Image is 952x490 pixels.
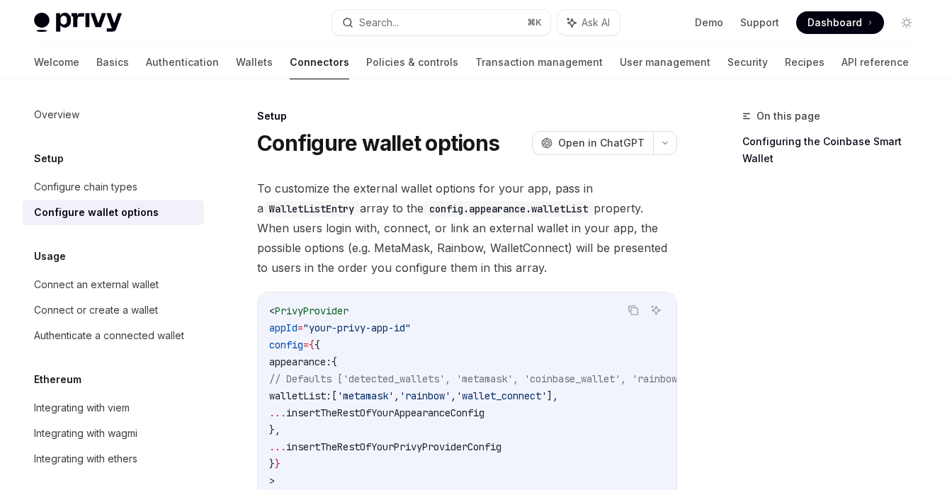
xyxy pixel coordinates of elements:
[547,389,558,402] span: ],
[34,45,79,79] a: Welcome
[269,372,790,385] span: // Defaults ['detected_wallets', 'metamask', 'coinbase_wallet', 'rainbow', 'wallet_connect']
[34,13,122,33] img: light logo
[257,178,677,278] span: To customize the external wallet options for your app, pass in a array to the property. When user...
[34,204,159,221] div: Configure wallet options
[331,355,337,368] span: {
[399,389,450,402] span: 'rainbow'
[34,178,137,195] div: Configure chain types
[34,276,159,293] div: Connect an external wallet
[269,355,331,368] span: appearance:
[785,45,824,79] a: Recipes
[475,45,603,79] a: Transaction management
[34,150,64,167] h5: Setup
[275,457,280,470] span: }
[34,106,79,123] div: Overview
[34,248,66,265] h5: Usage
[286,440,501,453] span: insertTheRestOfYourPrivyProviderConfig
[331,389,337,402] span: [
[303,321,411,334] span: "your-privy-app-id"
[695,16,723,30] a: Demo
[895,11,918,34] button: Toggle dark mode
[290,45,349,79] a: Connectors
[727,45,768,79] a: Security
[269,321,297,334] span: appId
[34,399,130,416] div: Integrating with viem
[23,395,204,421] a: Integrating with viem
[332,10,550,35] button: Search...⌘K
[740,16,779,30] a: Support
[269,423,280,436] span: },
[269,389,331,402] span: walletList:
[269,474,275,487] span: >
[624,301,642,319] button: Copy the contents from the code block
[96,45,129,79] a: Basics
[23,323,204,348] a: Authenticate a connected wallet
[557,10,620,35] button: Ask AI
[257,130,499,156] h1: Configure wallet options
[269,304,275,317] span: <
[424,201,594,217] code: config.appearance.walletList
[337,389,394,402] span: 'metamask'
[23,102,204,127] a: Overview
[146,45,219,79] a: Authentication
[450,389,456,402] span: ,
[532,131,653,155] button: Open in ChatGPT
[23,200,204,225] a: Configure wallet options
[756,108,820,125] span: On this page
[807,16,862,30] span: Dashboard
[527,17,542,28] span: ⌘ K
[582,16,610,30] span: Ask AI
[297,321,303,334] span: =
[34,450,137,467] div: Integrating with ethers
[647,301,665,319] button: Ask AI
[23,272,204,297] a: Connect an external wallet
[257,109,677,123] div: Setup
[394,389,399,402] span: ,
[303,338,309,351] span: =
[620,45,710,79] a: User management
[236,45,273,79] a: Wallets
[841,45,909,79] a: API reference
[23,421,204,446] a: Integrating with wagmi
[456,389,547,402] span: 'wallet_connect'
[34,371,81,388] h5: Ethereum
[558,136,645,150] span: Open in ChatGPT
[359,14,399,31] div: Search...
[263,201,360,217] code: WalletListEntry
[742,130,929,170] a: Configuring the Coinbase Smart Wallet
[23,446,204,472] a: Integrating with ethers
[309,338,314,351] span: {
[269,338,303,351] span: config
[23,174,204,200] a: Configure chain types
[269,457,275,470] span: }
[269,406,286,419] span: ...
[314,338,320,351] span: {
[286,406,484,419] span: insertTheRestOfYourAppearanceConfig
[366,45,458,79] a: Policies & controls
[275,304,348,317] span: PrivyProvider
[269,440,286,453] span: ...
[34,327,184,344] div: Authenticate a connected wallet
[23,297,204,323] a: Connect or create a wallet
[796,11,884,34] a: Dashboard
[34,302,158,319] div: Connect or create a wallet
[34,425,137,442] div: Integrating with wagmi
